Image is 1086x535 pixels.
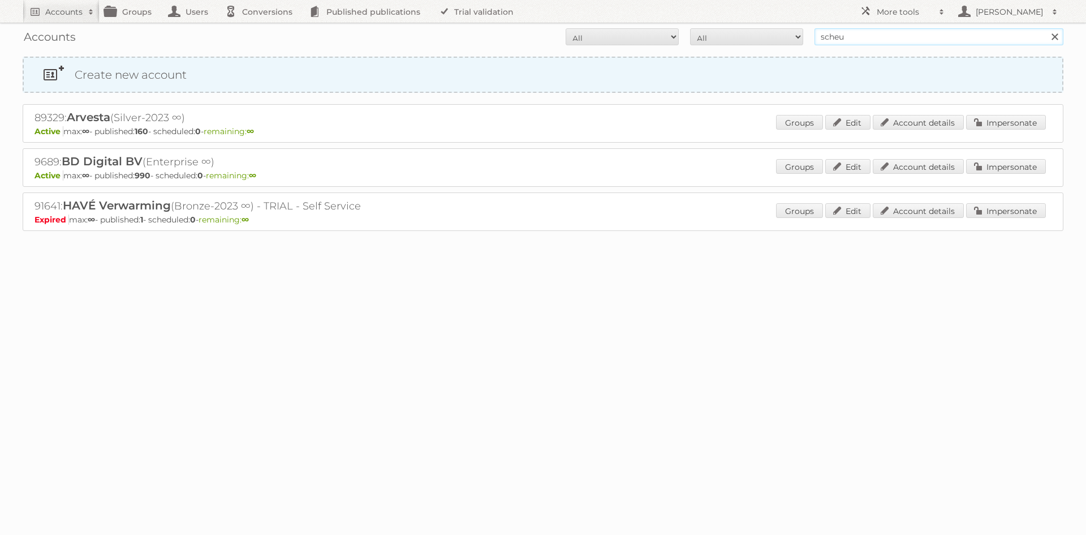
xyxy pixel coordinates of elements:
strong: 160 [135,126,148,136]
a: Impersonate [966,115,1046,130]
h2: 91641: (Bronze-2023 ∞) - TRIAL - Self Service [35,199,430,213]
a: Account details [873,115,964,130]
span: BD Digital BV [62,155,143,168]
span: Active [35,170,63,181]
p: max: - published: - scheduled: - [35,215,1051,225]
strong: ∞ [242,215,249,225]
span: remaining: [204,126,254,136]
a: Edit [825,159,870,174]
strong: ∞ [82,170,89,181]
a: Edit [825,115,870,130]
h2: [PERSON_NAME] [973,6,1046,18]
span: Expired [35,215,69,225]
a: Impersonate [966,203,1046,218]
a: Groups [776,115,823,130]
p: max: - published: - scheduled: - [35,126,1051,136]
a: Groups [776,203,823,218]
a: Account details [873,203,964,218]
a: Create new account [24,58,1062,92]
strong: ∞ [247,126,254,136]
a: Groups [776,159,823,174]
h2: 9689: (Enterprise ∞) [35,155,430,169]
strong: ∞ [82,126,89,136]
strong: 0 [197,170,203,181]
h2: Accounts [45,6,83,18]
p: max: - published: - scheduled: - [35,170,1051,181]
span: HAVÉ Verwarming [63,199,171,212]
span: remaining: [199,215,249,225]
span: Arvesta [67,110,110,124]
strong: 1 [140,215,143,225]
strong: 0 [190,215,196,225]
span: Active [35,126,63,136]
h2: More tools [877,6,933,18]
strong: ∞ [249,170,256,181]
a: Edit [825,203,870,218]
strong: 990 [135,170,150,181]
strong: ∞ [88,215,95,225]
a: Account details [873,159,964,174]
span: remaining: [206,170,256,181]
h2: 89329: (Silver-2023 ∞) [35,110,430,125]
strong: 0 [195,126,201,136]
a: Impersonate [966,159,1046,174]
